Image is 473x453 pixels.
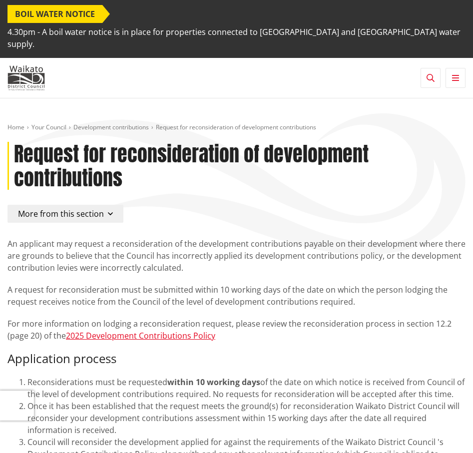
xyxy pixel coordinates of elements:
h1: Request for reconsideration of development contributions [14,142,466,190]
p: A request for reconsideration must be submitted within 10 working days of the date on which the p... [7,284,466,308]
strong: within 10 working days [167,377,260,388]
button: More from this section [7,205,123,223]
nav: breadcrumb [7,123,466,132]
p: For more information on lodging a reconsideration request, please review the reconsideration proc... [7,318,466,342]
a: 2025 Development Contributions Policy [66,330,215,341]
a: Development contributions [73,123,149,131]
h3: Application process [7,352,466,366]
a: Home [7,123,24,131]
span: 4.30pm - A boil water notice is in place for properties connected to [GEOGRAPHIC_DATA] and [GEOGR... [7,23,466,53]
span: Request for reconsideration of development contributions [156,123,316,131]
span: BOIL WATER NOTICE [7,5,102,23]
li: Once it has been established that the request meets the ground(s) for reconsideration Waikato Dis... [27,400,466,436]
span: More from this section [18,208,104,219]
img: Waikato District Council - Te Kaunihera aa Takiwaa o Waikato [7,65,45,90]
p: An applicant may request a reconsideration of the development contributions payable on their deve... [7,238,466,274]
a: Your Council [31,123,66,131]
li: Reconsiderations must be requested of the date on which notice is received from Council of the le... [27,376,466,400]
